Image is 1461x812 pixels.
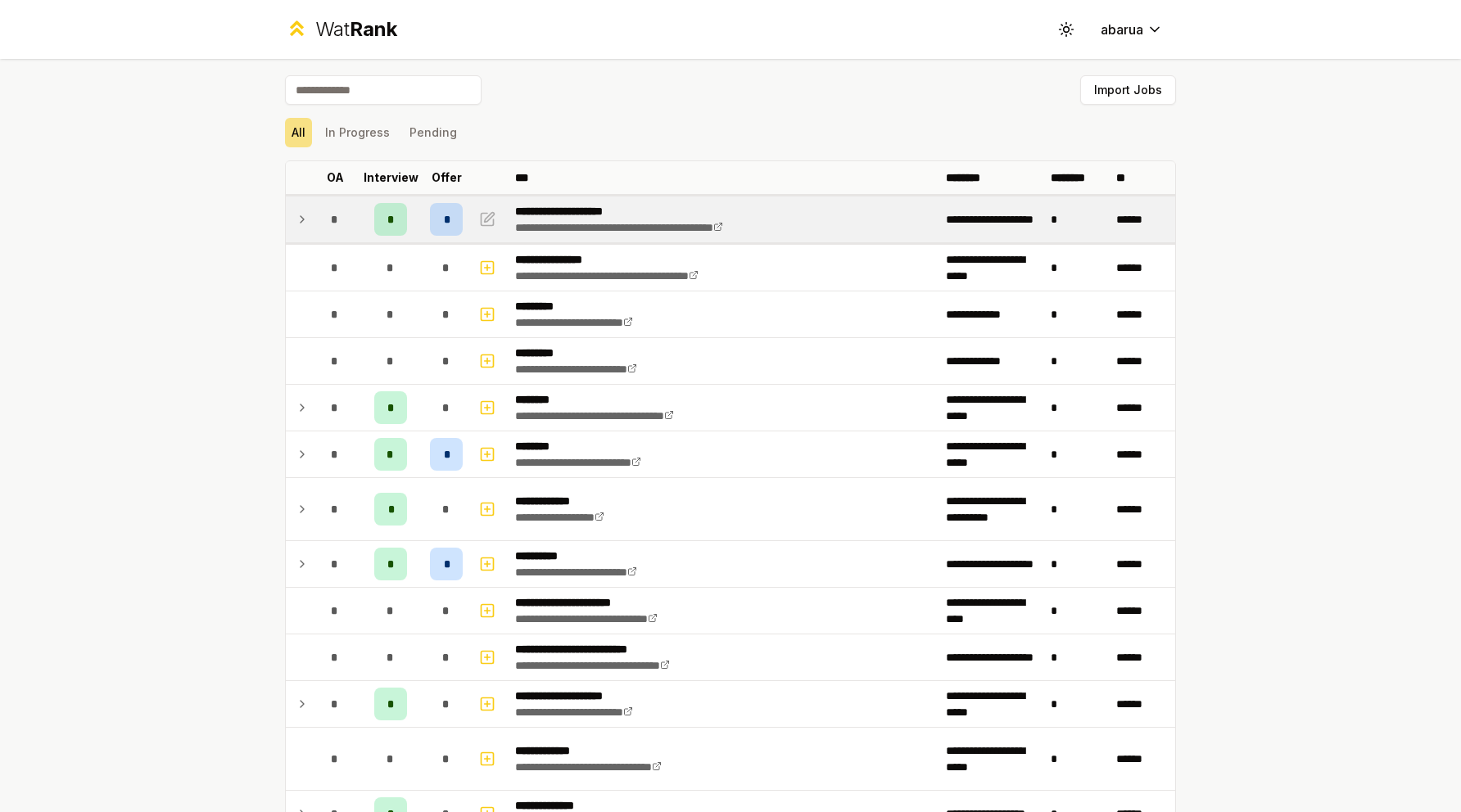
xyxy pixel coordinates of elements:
button: Import Jobs [1080,75,1176,105]
span: Rank [350,17,397,41]
p: Interview [364,169,418,186]
button: Pending [403,118,464,147]
p: Offer [432,169,462,186]
button: All [285,118,312,147]
div: Wat [315,16,397,43]
p: OA [327,169,344,186]
button: In Progress [319,118,396,147]
a: WatRank [285,16,397,43]
span: abarua [1101,20,1143,39]
button: abarua [1088,15,1176,44]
